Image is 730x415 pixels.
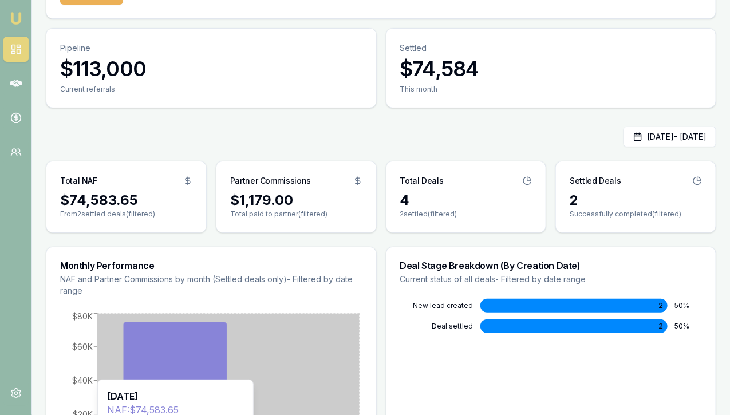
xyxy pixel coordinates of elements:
[570,210,702,219] p: Successfully completed (filtered)
[400,274,703,285] p: Current status of all deals - Filtered by date range
[658,322,663,331] span: 2
[570,175,621,187] h3: Settled Deals
[60,261,362,270] h3: Monthly Performance
[658,301,663,310] span: 2
[400,210,532,219] p: 2 settled (filtered)
[400,301,473,310] div: NEW LEAD CREATED
[72,342,93,351] tspan: $60K
[570,191,702,210] div: 2
[60,85,362,94] div: Current referrals
[400,175,444,187] h3: Total Deals
[400,261,703,270] h3: Deal Stage Breakdown (By Creation Date)
[60,57,362,80] h3: $113,000
[230,191,362,210] div: $1,179.00
[60,42,362,54] p: Pipeline
[674,322,702,331] div: 50 %
[9,11,23,25] img: emu-icon-u.png
[400,322,473,331] div: DEAL SETTLED
[60,175,97,187] h3: Total NAF
[72,311,93,321] tspan: $80K
[674,301,702,310] div: 50 %
[400,57,703,80] h3: $74,584
[230,175,311,187] h3: Partner Commissions
[400,85,703,94] div: This month
[230,210,362,219] p: Total paid to partner (filtered)
[624,127,716,147] button: [DATE]- [DATE]
[60,191,192,210] div: $74,583.65
[60,210,192,219] p: From 2 settled deals (filtered)
[400,191,532,210] div: 4
[60,274,362,297] p: NAF and Partner Commissions by month (Settled deals only) - Filtered by date range
[72,376,93,385] tspan: $40K
[400,42,703,54] p: Settled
